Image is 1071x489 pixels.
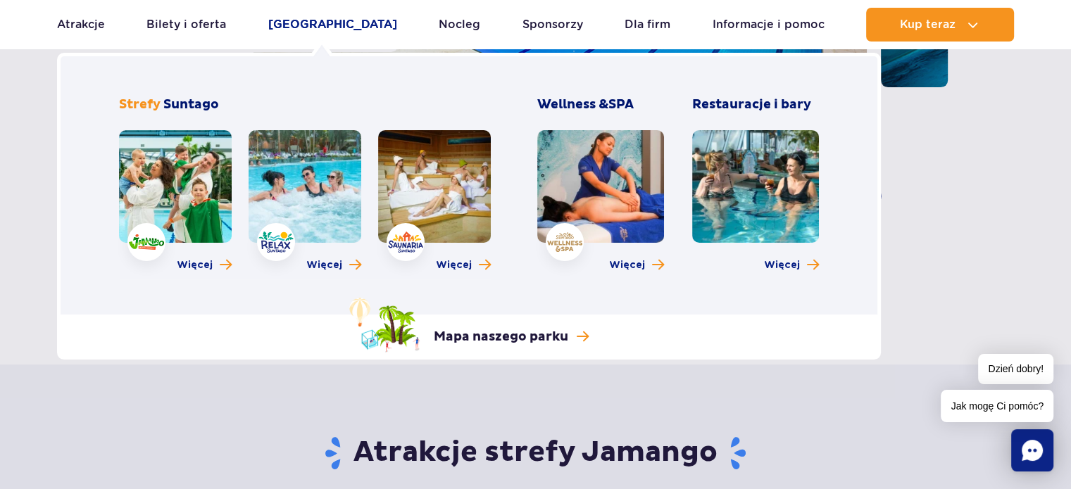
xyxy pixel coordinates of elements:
a: Więcej o strefie Jamango [177,258,232,272]
h3: Restauracje i bary [692,96,819,113]
span: Suntago [163,96,219,113]
span: Więcej [306,258,342,272]
a: Bilety i oferta [146,8,226,42]
a: [GEOGRAPHIC_DATA] [268,8,397,42]
span: Więcej [764,258,800,272]
span: Strefy [119,96,161,113]
a: Więcej o strefie Saunaria [436,258,491,272]
p: Mapa naszego parku [434,329,568,345]
div: Chat [1011,429,1053,471]
span: Wellness & [537,96,634,113]
a: Atrakcje [57,8,105,42]
a: Nocleg [439,8,480,42]
a: Więcej o Restauracje i bary [764,258,819,272]
a: Więcej o strefie Relax [306,258,361,272]
a: Mapa naszego parku [349,298,589,353]
a: Sponsorzy [522,8,583,42]
button: Kup teraz [866,8,1014,42]
span: Więcej [177,258,213,272]
span: Jak mogę Ci pomóc? [941,390,1053,422]
a: Dla firm [625,8,670,42]
span: SPA [608,96,634,113]
a: Informacje i pomoc [713,8,825,42]
a: Więcej o Wellness & SPA [609,258,664,272]
span: Więcej [436,258,472,272]
span: Dzień dobry! [978,354,1053,384]
span: Więcej [609,258,645,272]
span: Kup teraz [900,18,956,31]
